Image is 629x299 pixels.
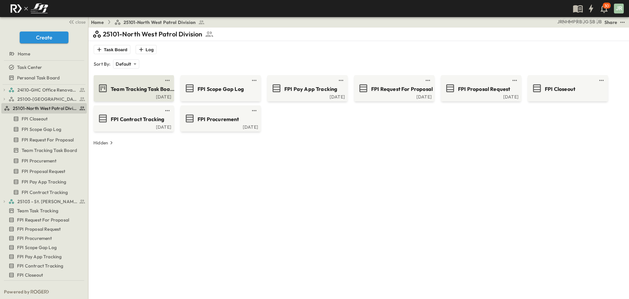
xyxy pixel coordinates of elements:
span: FPI Procurement [22,158,57,164]
a: [DATE] [182,124,258,129]
a: FPI Scope Gap Log [182,83,258,94]
button: Hidden [91,138,117,147]
a: 25100-Vanguard Prep School [9,95,86,104]
span: Team Tracking Task Board [22,147,77,154]
span: FPI Request For Proposal [22,137,74,143]
div: [DATE] [442,94,519,99]
span: Team Task Tracking [17,207,58,214]
span: 25103 - St. [PERSON_NAME] Phase 2 [17,198,77,205]
span: Hidden [17,284,32,290]
div: FPI Contract Trackingtest [1,187,87,198]
div: FPI Proposal Requesttest [1,166,87,177]
span: FPI Pay App Tracking [22,179,66,185]
div: Sterling Barnett (sterling@fpibuilders.com) [589,18,595,25]
span: 24110-GHC Office Renovations [17,87,77,93]
p: 25101-North West Patrol Division [103,30,202,39]
p: Hidden [93,139,108,146]
span: FPI Closeout [17,272,43,278]
span: FPI Pay App Tracking [284,85,337,93]
span: FPI Scope Gap Log [198,85,244,93]
div: Team Tracking Task Boardtest [1,145,87,156]
a: 24110-GHC Office Renovations [9,85,86,95]
div: FPI Request For Proposaltest [1,135,87,145]
div: FPI Procurementtest [1,156,87,166]
a: [DATE] [269,94,345,99]
a: FPI Contract Tracking [1,261,86,270]
span: Team Tracking Task Board [111,85,175,93]
div: Personal Task Boardtest [1,73,87,83]
span: FPI Contract Tracking [111,116,164,123]
a: 25101-North West Patrol Division [4,104,86,113]
span: FPI Procurement [17,235,52,242]
div: Jayden Ramirez (jramirez@fpibuilders.com) [557,18,562,25]
span: FPI Pay App Tracking [17,253,62,260]
button: close [66,17,87,26]
span: Task Center [17,64,42,71]
a: 25101-North West Patrol Division [114,19,205,26]
button: Log [136,45,157,54]
div: FPI Scope Gap Logtest [1,124,87,135]
button: test [250,76,258,84]
a: FPI Procurement [1,156,86,165]
div: 24110-GHC Office Renovationstest [1,85,87,95]
a: [DATE] [355,94,432,99]
div: Monica Pruteanu (mpruteanu@fpibuilders.com) [569,18,576,25]
button: Create [20,32,68,43]
span: FPI Contract Tracking [17,263,64,269]
p: Default [116,61,131,67]
div: Regina Barnett (rbarnett@fpibuilders.com) [576,18,582,25]
div: FPI Proposal Requesttest [1,224,87,234]
a: FPI Closeout [529,83,605,94]
a: Task Center [1,63,86,72]
button: test [424,76,432,84]
a: FPI Pay App Tracking [269,83,345,94]
span: FPI Scope Gap Log [22,126,61,133]
a: FPI Procurement [182,113,258,124]
p: Sort By: [94,61,110,67]
div: 25100-Vanguard Prep Schooltest [1,94,87,104]
div: Josh Gille (jgille@fpibuilders.com) [582,18,589,25]
div: 25103 - St. [PERSON_NAME] Phase 2test [1,196,87,207]
span: FPI Closeout [22,116,48,122]
button: test [598,76,605,84]
div: JR [614,4,624,13]
div: Share [604,19,617,26]
a: FPI Request For Proposal [355,83,432,94]
div: Team Task Trackingtest [1,205,87,216]
a: FPI Contract Tracking [1,188,86,197]
span: FPI Request For Proposal [371,85,433,93]
span: FPI Contract Tracking [22,189,68,196]
a: FPI Proposal Request [1,167,86,176]
a: Home [1,49,86,58]
button: test [511,76,519,84]
nav: breadcrumbs [91,19,209,26]
button: test [337,76,345,84]
a: FPI Request For Proposal [1,135,86,144]
a: FPI Scope Gap Log [1,243,86,252]
span: FPI Scope Gap Log [17,244,57,251]
a: [DATE] [95,94,171,99]
div: FPI Request For Proposaltest [1,215,87,225]
a: Personal Task Board [1,73,86,82]
div: FPI Pay App Trackingtest [1,251,87,262]
a: Team Task Tracking [1,206,86,215]
a: FPI Pay App Tracking [1,177,86,186]
div: Default [113,59,139,69]
div: FPI Procurementtest [1,233,87,244]
button: Task Board [94,45,130,54]
a: FPI Pay App Tracking [1,252,86,261]
button: test [163,107,171,115]
a: FPI Scope Gap Log [1,125,86,134]
a: FPI Request For Proposal [1,215,86,224]
button: test [163,76,171,84]
a: Team Tracking Task Board [1,146,86,155]
button: test [619,18,626,26]
a: Home [91,19,104,26]
button: JR [613,3,624,14]
a: FPI Proposal Request [1,224,86,234]
div: Nila Hutcheson (nhutcheson@fpibuilders.com) [562,18,569,25]
span: 25100-Vanguard Prep School [17,96,77,102]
